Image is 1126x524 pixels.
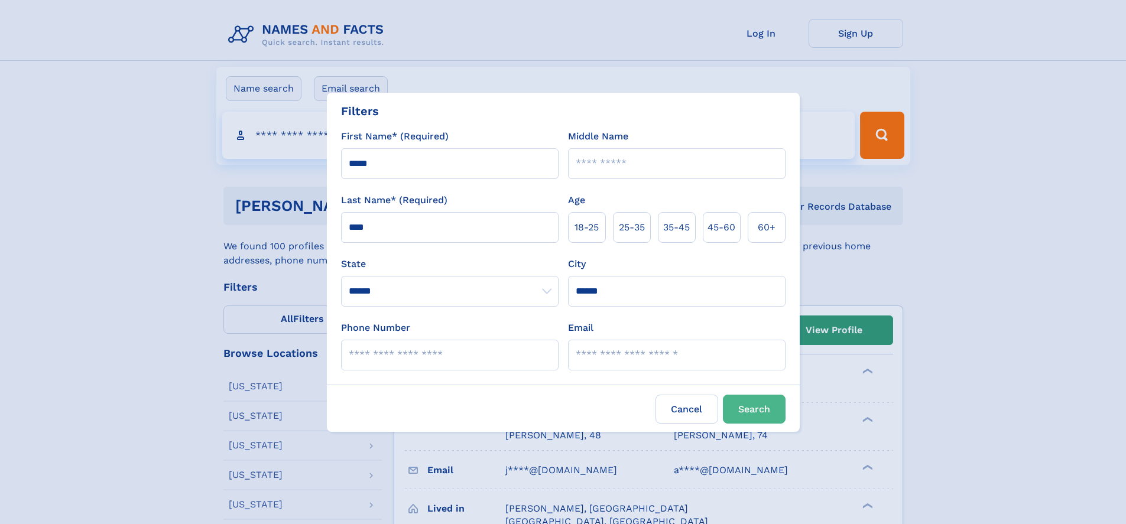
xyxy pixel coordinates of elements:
label: Cancel [656,395,718,424]
label: Middle Name [568,129,628,144]
label: Phone Number [341,321,410,335]
span: 18‑25 [575,220,599,235]
div: Filters [341,102,379,120]
span: 35‑45 [663,220,690,235]
span: 45‑60 [708,220,735,235]
label: City [568,257,586,271]
label: Age [568,193,585,207]
label: First Name* (Required) [341,129,449,144]
label: State [341,257,559,271]
label: Email [568,321,593,335]
span: 25‑35 [619,220,645,235]
span: 60+ [758,220,775,235]
label: Last Name* (Required) [341,193,447,207]
button: Search [723,395,786,424]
